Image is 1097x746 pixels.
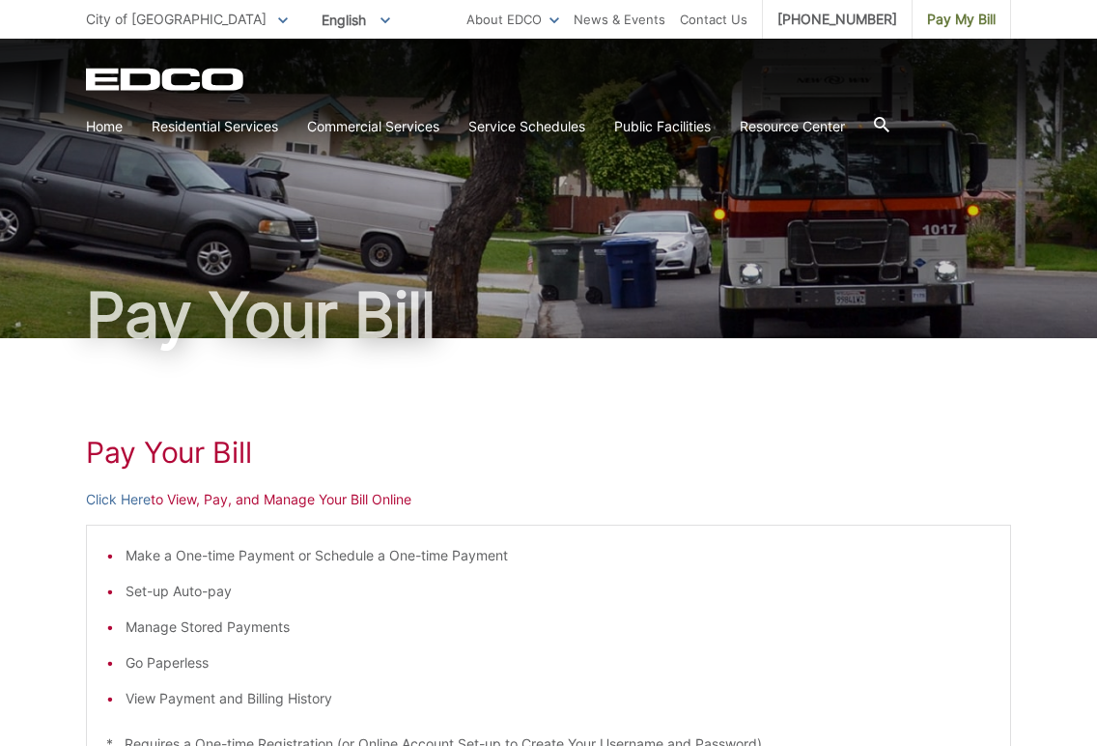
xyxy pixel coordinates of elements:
[86,489,151,510] a: Click Here
[307,116,439,137] a: Commercial Services
[126,545,991,566] li: Make a One-time Payment or Schedule a One-time Payment
[86,116,123,137] a: Home
[126,688,991,709] li: View Payment and Billing History
[86,284,1011,346] h1: Pay Your Bill
[86,11,267,27] span: City of [GEOGRAPHIC_DATA]
[126,617,991,638] li: Manage Stored Payments
[468,116,585,137] a: Service Schedules
[614,116,711,137] a: Public Facilities
[126,652,991,674] li: Go Paperless
[86,68,246,91] a: EDCD logo. Return to the homepage.
[86,435,1011,470] h1: Pay Your Bill
[86,489,1011,510] p: to View, Pay, and Manage Your Bill Online
[574,9,665,30] a: News & Events
[927,9,996,30] span: Pay My Bill
[680,9,747,30] a: Contact Us
[740,116,845,137] a: Resource Center
[152,116,278,137] a: Residential Services
[126,581,991,602] li: Set-up Auto-pay
[466,9,559,30] a: About EDCO
[307,4,405,36] span: English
